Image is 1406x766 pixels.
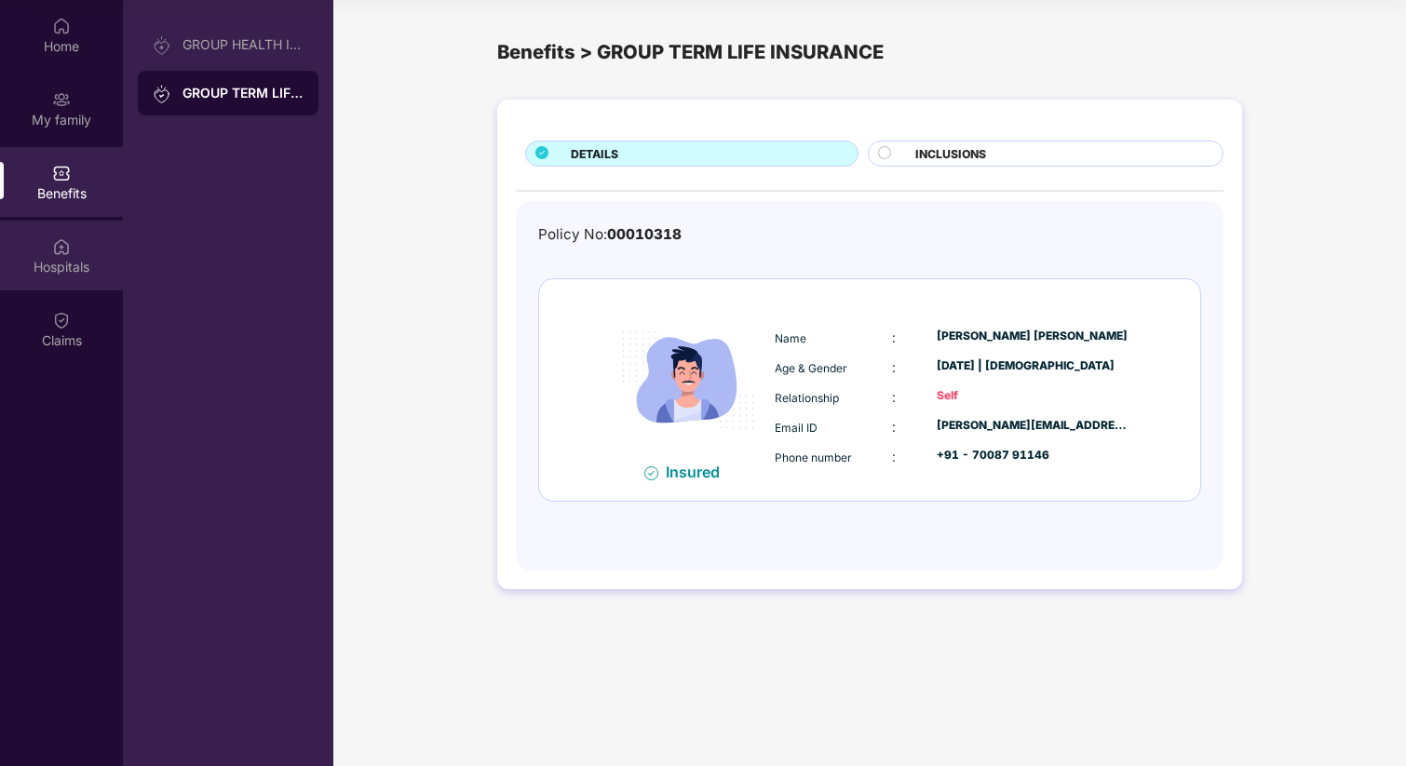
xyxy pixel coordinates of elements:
[775,391,839,405] span: Relationship
[52,311,71,329] img: svg+xml;base64,PHN2ZyBpZD0iQ2xhaW0iIHhtbG5zPSJodHRwOi8vd3d3LnczLm9yZy8yMDAwL3N2ZyIgd2lkdGg9IjIwIi...
[644,466,658,480] img: svg+xml;base64,PHN2ZyB4bWxucz0iaHR0cDovL3d3dy53My5vcmcvMjAwMC9zdmciIHdpZHRoPSIxNiIgaGVpZ2h0PSIxNi...
[666,463,731,481] div: Insured
[775,450,852,464] span: Phone number
[571,145,618,163] span: DETAILS
[497,37,1242,67] div: Benefits > GROUP TERM LIFE INSURANCE
[153,85,171,103] img: svg+xml;base64,PHN2ZyB3aWR0aD0iMjAiIGhlaWdodD0iMjAiIHZpZXdCb3g9IjAgMCAyMCAyMCIgZmlsbD0ibm9uZSIgeG...
[892,419,896,435] span: :
[538,223,682,246] div: Policy No:
[937,357,1129,375] div: [DATE] | [DEMOGRAPHIC_DATA]
[52,17,71,35] img: svg+xml;base64,PHN2ZyBpZD0iSG9tZSIgeG1sbnM9Imh0dHA6Ly93d3cudzMub3JnLzIwMDAvc3ZnIiB3aWR0aD0iMjAiIG...
[937,417,1129,435] div: [PERSON_NAME][EMAIL_ADDRESS][DOMAIN_NAME]
[892,389,896,405] span: :
[52,90,71,109] img: svg+xml;base64,PHN2ZyB3aWR0aD0iMjAiIGhlaWdodD0iMjAiIHZpZXdCb3g9IjAgMCAyMCAyMCIgZmlsbD0ibm9uZSIgeG...
[153,36,171,55] img: svg+xml;base64,PHN2ZyB3aWR0aD0iMjAiIGhlaWdodD0iMjAiIHZpZXdCb3g9IjAgMCAyMCAyMCIgZmlsbD0ibm9uZSIgeG...
[892,359,896,375] span: :
[775,361,847,375] span: Age & Gender
[892,329,896,345] span: :
[183,37,304,52] div: GROUP HEALTH INSURANCE
[775,331,806,345] span: Name
[937,328,1129,345] div: [PERSON_NAME] [PERSON_NAME]
[183,84,304,102] div: GROUP TERM LIFE INSURANCE
[937,447,1129,464] div: +91 - 70087 91146
[52,164,71,182] img: svg+xml;base64,PHN2ZyBpZD0iQmVuZWZpdHMiIHhtbG5zPSJodHRwOi8vd3d3LnczLm9yZy8yMDAwL3N2ZyIgd2lkdGg9Ij...
[892,449,896,464] span: :
[915,145,986,163] span: INCLUSIONS
[607,225,682,243] span: 00010318
[606,298,770,462] img: icon
[937,387,1129,405] div: Self
[775,421,818,435] span: Email ID
[52,237,71,256] img: svg+xml;base64,PHN2ZyBpZD0iSG9zcGl0YWxzIiB4bWxucz0iaHR0cDovL3d3dy53My5vcmcvMjAwMC9zdmciIHdpZHRoPS...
